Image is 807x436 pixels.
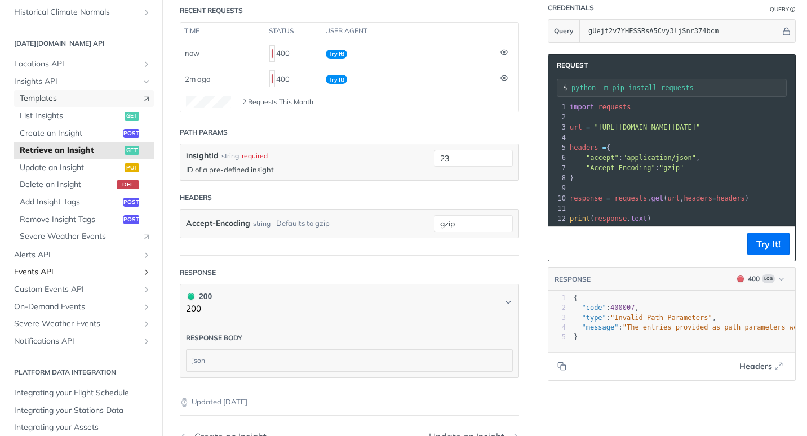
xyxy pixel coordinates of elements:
[125,112,139,121] span: get
[20,145,122,156] span: Retrieve an Insight
[186,150,219,162] label: insightId
[242,97,313,107] span: 2 Requests This Month
[684,194,712,202] span: headers
[187,350,512,371] div: json
[8,4,154,21] a: Historical Climate NormalsShow subpages for Historical Climate Normals
[548,293,566,303] div: 1
[186,302,212,315] p: 200
[548,193,567,203] div: 10
[602,144,606,152] span: =
[269,44,317,63] div: 400
[8,385,154,402] a: Integrating your Flight Schedule
[276,215,330,232] div: Defaults to gzip
[14,228,154,245] a: Severe Weather EventsLink
[570,164,684,172] span: :
[770,5,789,14] div: Query
[790,7,796,12] i: Information
[574,333,578,341] span: }
[20,128,121,139] span: Create an Insight
[125,146,139,155] span: get
[582,314,606,322] span: "type"
[747,233,790,255] button: Try It!
[570,123,582,131] span: url
[554,235,570,252] button: Copy to clipboard
[548,173,567,183] div: 8
[185,48,199,57] span: now
[8,367,154,377] h2: Platform DATA integration
[548,163,567,173] div: 7
[14,422,151,433] span: Integrating your Assets
[8,315,154,332] a: Severe Weather EventsShow subpages for Severe Weather Events
[8,402,154,419] a: Integrating your Stations Data
[8,56,154,73] a: Locations APIShow subpages for Locations API
[548,122,567,132] div: 3
[14,284,139,295] span: Custom Events API
[142,94,151,103] i: Link
[20,231,136,242] span: Severe Weather Events
[548,183,567,193] div: 9
[548,213,567,224] div: 12
[594,123,700,131] span: "[URL][DOMAIN_NAME][DATE]"
[117,180,139,189] span: del
[20,162,122,173] span: Update an Insight
[14,7,139,18] span: Historical Climate Normals
[186,290,212,302] div: 200
[623,154,696,162] span: "application/json"
[14,176,154,193] a: Delete an Insightdel
[659,164,684,172] span: "gzip"
[14,90,154,107] a: TemplatesLink
[762,274,775,283] span: Log
[180,321,519,378] div: 200 200200
[582,323,618,331] span: "message"
[180,127,228,137] div: Path Params
[8,299,154,315] a: On-Demand EventsShow subpages for On-Demand Events
[548,332,566,342] div: 5
[570,144,598,152] span: headers
[548,112,567,122] div: 2
[548,203,567,213] div: 11
[253,215,271,232] div: string
[548,323,566,332] div: 4
[667,194,680,202] span: url
[574,314,716,322] span: : ,
[14,336,139,347] span: Notifications API
[14,159,154,176] a: Update an Insightput
[586,164,655,172] span: "Accept-Encoding"
[716,194,745,202] span: headers
[554,358,570,375] button: Copy to clipboard
[125,163,139,172] span: put
[142,8,151,17] button: Show subpages for Historical Climate Normals
[598,103,631,111] span: requests
[180,193,212,203] div: Headers
[186,333,242,343] div: Response body
[186,290,513,315] button: 200 200200
[14,108,154,124] a: List Insightsget
[142,251,151,260] button: Show subpages for Alerts API
[733,358,790,375] button: Headers
[14,76,139,87] span: Insights API
[242,151,268,161] div: required
[14,125,154,142] a: Create an Insightpost
[570,194,749,202] span: . ( , )
[14,194,154,211] a: Add Insight Tagspost
[574,304,639,312] span: : ,
[180,268,216,278] div: Response
[186,215,250,232] label: Accept-Encoding
[8,281,154,298] a: Custom Events APIShow subpages for Custom Events API
[615,194,648,202] span: requests
[142,319,151,328] button: Show subpages for Severe Weather Events
[737,275,744,282] span: 400
[548,143,567,153] div: 5
[583,20,781,42] input: apikey
[142,268,151,277] button: Show subpages for Events API
[731,273,790,284] button: 400400Log
[8,264,154,281] a: Events APIShow subpages for Events API
[142,337,151,346] button: Show subpages for Notifications API
[142,60,151,69] button: Show subpages for Locations API
[14,405,151,416] span: Integrating your Stations Data
[265,23,321,41] th: status
[14,142,154,159] a: Retrieve an Insightget
[123,129,139,138] span: post
[14,59,139,70] span: Locations API
[586,154,619,162] span: "accept"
